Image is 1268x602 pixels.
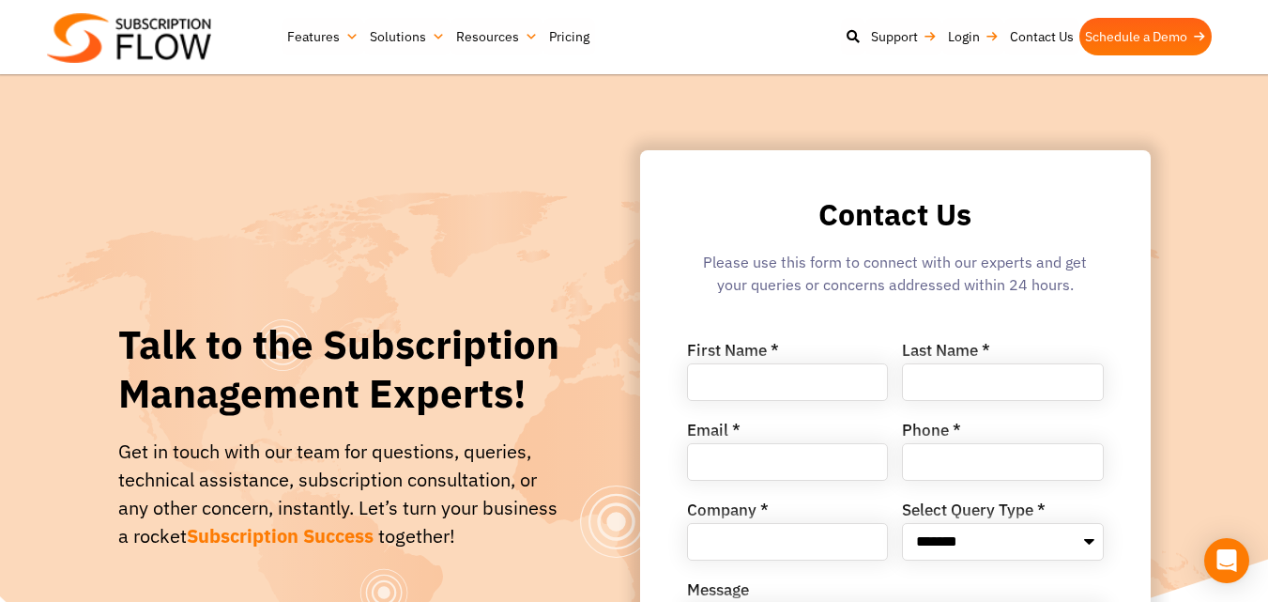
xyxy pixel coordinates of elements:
[118,438,570,550] div: Get in touch with our team for questions, queries, technical assistance, subscription consultatio...
[1004,18,1079,55] a: Contact Us
[543,18,595,55] a: Pricing
[902,423,961,443] label: Phone *
[47,13,211,63] img: Subscriptionflow
[687,251,1104,305] div: Please use this form to connect with our experts and get your queries or concerns addressed withi...
[687,343,779,363] label: First Name *
[942,18,1004,55] a: Login
[1079,18,1212,55] a: Schedule a Demo
[282,18,364,55] a: Features
[902,502,1046,523] label: Select Query Type *
[687,502,769,523] label: Company *
[451,18,543,55] a: Resources
[364,18,451,55] a: Solutions
[687,197,1104,232] h2: Contact Us
[865,18,942,55] a: Support
[187,523,374,548] span: Subscription Success
[118,320,570,419] h1: Talk to the Subscription Management Experts!
[1204,538,1249,583] div: Open Intercom Messenger
[902,343,990,363] label: Last Name *
[687,423,741,443] label: Email *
